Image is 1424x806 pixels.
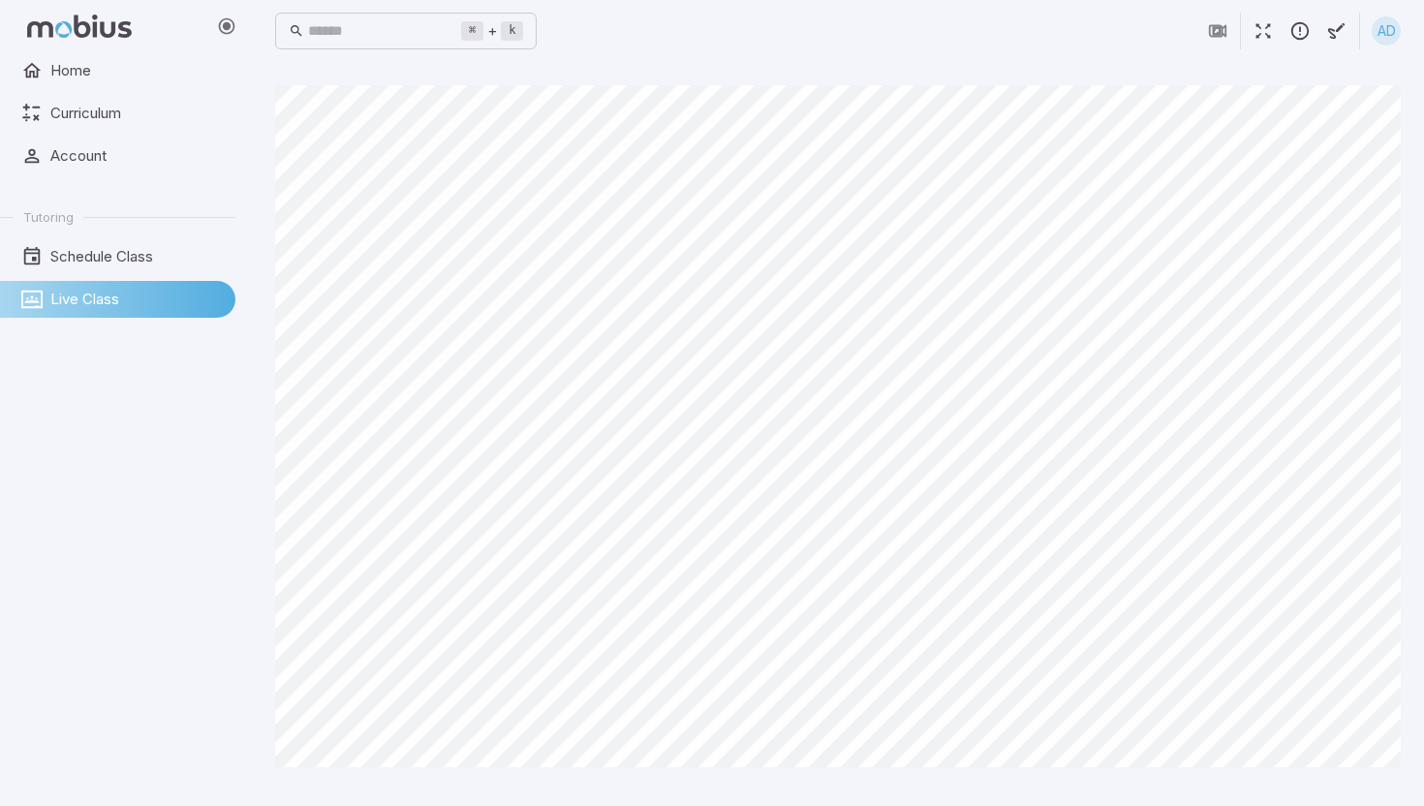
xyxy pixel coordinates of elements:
div: AD [1372,16,1401,46]
button: Start Drawing on Questions [1318,13,1355,49]
button: Join in Zoom Client [1199,13,1236,49]
span: Curriculum [50,103,222,124]
button: Report an Issue [1282,13,1318,49]
kbd: k [501,21,523,41]
button: Fullscreen Game [1245,13,1282,49]
span: Live Class [50,289,222,310]
kbd: ⌘ [461,21,483,41]
span: Account [50,145,222,167]
div: + [461,19,523,43]
span: Tutoring [23,208,74,226]
span: Home [50,60,222,81]
span: Schedule Class [50,246,222,267]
